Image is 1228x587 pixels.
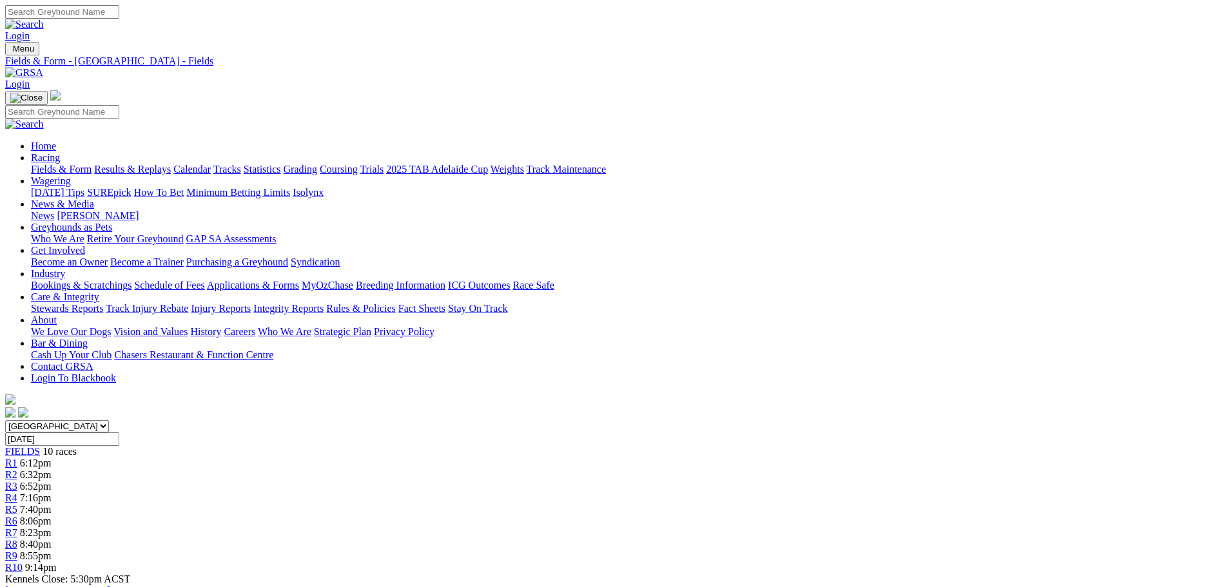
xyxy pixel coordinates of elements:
[31,303,1223,314] div: Care & Integrity
[31,256,108,267] a: Become an Owner
[20,550,52,561] span: 8:55pm
[25,562,57,573] span: 9:14pm
[20,457,52,468] span: 6:12pm
[291,256,340,267] a: Syndication
[31,187,84,198] a: [DATE] Tips
[5,105,119,119] input: Search
[134,187,184,198] a: How To Bet
[293,187,324,198] a: Isolynx
[314,326,371,337] a: Strategic Plan
[57,210,139,221] a: [PERSON_NAME]
[31,245,85,256] a: Get Involved
[224,326,255,337] a: Careers
[87,233,184,244] a: Retire Your Greyhound
[5,527,17,538] a: R7
[31,349,1223,361] div: Bar & Dining
[31,164,1223,175] div: Racing
[31,233,84,244] a: Who We Are
[134,280,204,291] a: Schedule of Fees
[20,492,52,503] span: 7:16pm
[491,164,524,175] a: Weights
[31,268,65,279] a: Industry
[448,280,510,291] a: ICG Outcomes
[386,164,488,175] a: 2025 TAB Adelaide Cup
[31,152,60,163] a: Racing
[186,233,277,244] a: GAP SA Assessments
[284,164,317,175] a: Grading
[5,91,48,105] button: Toggle navigation
[5,67,43,79] img: GRSA
[5,19,44,30] img: Search
[110,256,184,267] a: Become a Trainer
[5,515,17,526] a: R6
[10,93,43,103] img: Close
[398,303,445,314] a: Fact Sheets
[448,303,507,314] a: Stay On Track
[31,187,1223,198] div: Wagering
[186,187,290,198] a: Minimum Betting Limits
[5,539,17,550] a: R8
[31,210,54,221] a: News
[320,164,358,175] a: Coursing
[20,469,52,480] span: 6:32pm
[374,326,434,337] a: Privacy Policy
[5,42,39,55] button: Toggle navigation
[5,79,30,90] a: Login
[94,164,171,175] a: Results & Replays
[13,44,34,53] span: Menu
[207,280,299,291] a: Applications & Forms
[5,446,40,457] span: FIELDS
[5,469,17,480] span: R2
[20,481,52,492] span: 6:52pm
[31,303,103,314] a: Stewards Reports
[31,280,132,291] a: Bookings & Scratchings
[31,314,57,325] a: About
[5,30,30,41] a: Login
[20,539,52,550] span: 8:40pm
[20,527,52,538] span: 8:23pm
[50,90,61,101] img: logo-grsa-white.png
[31,338,88,349] a: Bar & Dining
[5,407,15,418] img: facebook.svg
[213,164,241,175] a: Tracks
[191,303,251,314] a: Injury Reports
[31,326,1223,338] div: About
[31,291,99,302] a: Care & Integrity
[5,504,17,515] a: R5
[5,573,130,584] span: Kennels Close: 5:30pm ACST
[106,303,188,314] a: Track Injury Rebate
[5,5,119,19] input: Search
[31,233,1223,245] div: Greyhounds as Pets
[512,280,554,291] a: Race Safe
[31,175,71,186] a: Wagering
[326,303,396,314] a: Rules & Policies
[31,256,1223,268] div: Get Involved
[5,481,17,492] a: R3
[31,372,116,383] a: Login To Blackbook
[5,457,17,468] a: R1
[31,198,94,209] a: News & Media
[5,562,23,573] a: R10
[5,432,119,446] input: Select date
[114,349,273,360] a: Chasers Restaurant & Function Centre
[31,280,1223,291] div: Industry
[302,280,353,291] a: MyOzChase
[31,349,112,360] a: Cash Up Your Club
[5,55,1223,67] div: Fields & Form - [GEOGRAPHIC_DATA] - Fields
[5,492,17,503] a: R4
[527,164,606,175] a: Track Maintenance
[5,550,17,561] a: R9
[31,361,93,372] a: Contact GRSA
[258,326,311,337] a: Who We Are
[31,164,92,175] a: Fields & Form
[5,119,44,130] img: Search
